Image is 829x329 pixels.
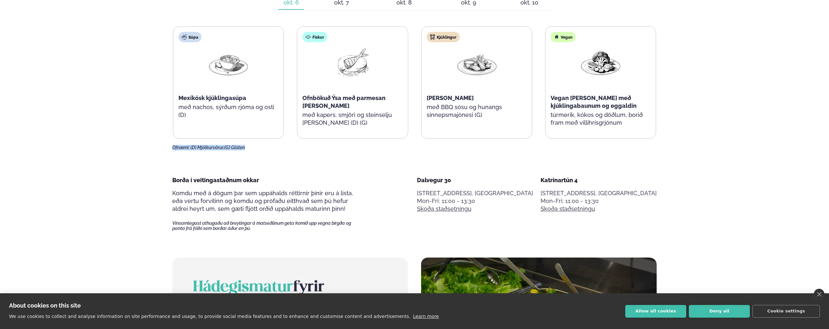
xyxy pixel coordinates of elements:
[417,176,533,184] div: Dalvegur 30
[625,305,686,318] button: Allow all cookies
[190,145,224,150] span: (D) Mjólkurvörur,
[332,47,373,78] img: Fish.png
[541,176,657,184] div: Katrínartún 4
[178,95,246,101] span: Mexíkósk kjúklingasúpa
[427,103,527,119] p: með BBQ sósu og hunangs sinnepsmajónesi (G)
[178,103,278,119] p: með nachos, sýrðum rjóma og osti (D)
[541,189,657,197] p: [STREET_ADDRESS], [GEOGRAPHIC_DATA]
[172,190,353,212] span: Komdu með á dögum þar sem uppáhalds réttirnir þínir eru á lista, eða vertu forvitinn og komdu og ...
[541,197,657,205] div: Mon-Fri: 11:00 - 13:30
[551,111,651,127] p: túrmerik, kókos og döðlum, borið fram með villihrísgrjónum
[541,205,595,213] a: Skoða staðsetningu
[302,32,327,42] div: Fiskur
[9,302,81,309] strong: About cookies on this site
[427,32,460,42] div: Kjúklingur
[689,305,750,318] button: Deny all
[193,280,293,295] span: Hádegismatur
[9,314,410,319] p: We use cookies to collect and analyse information on site performance and usage, to provide socia...
[172,221,362,231] span: Vinsamlegast athugaðu að breytingar á matseðlinum geta komið upp vegna birgða og panta frá fólki ...
[814,289,824,300] a: close
[551,95,637,109] span: Vegan [PERSON_NAME] með kjúklingabaunum og eggaldin
[224,145,245,150] span: (G) Glúten
[172,145,189,150] span: Ofnæmi:
[302,95,385,109] span: Ofnbökuð Ýsa með parmesan [PERSON_NAME]
[427,95,474,101] span: [PERSON_NAME]
[417,197,533,205] div: Mon-Fri: 11:00 - 13:30
[302,111,402,127] p: með kapers, smjöri og steinselju [PERSON_NAME] (D) (G)
[580,47,621,78] img: Vegan.png
[551,32,576,42] div: Vegan
[554,34,559,40] img: Vegan.svg
[193,278,387,315] h2: fyrir fyrirtæki
[306,34,311,40] img: fish.svg
[417,189,533,197] p: [STREET_ADDRESS], [GEOGRAPHIC_DATA]
[172,177,259,183] span: Borða í veitingastaðnum okkar
[208,47,249,78] img: Soup.png
[417,205,471,213] a: Skoða staðsetningu
[430,34,435,40] img: chicken.svg
[182,34,187,40] img: soup.svg
[178,32,201,42] div: Súpa
[456,47,497,78] img: Chicken-wings-legs.png
[413,314,439,319] a: Learn more
[752,305,820,318] button: Cookie settings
